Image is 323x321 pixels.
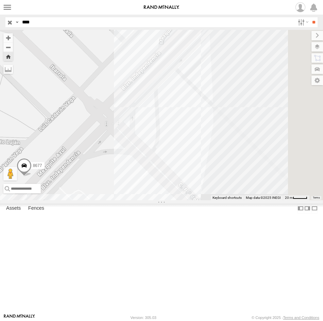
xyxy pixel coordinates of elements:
[33,163,42,168] span: 8677
[297,204,304,213] label: Dock Summary Table to the Left
[144,5,179,10] img: rand-logo.svg
[285,196,293,200] span: 20 m
[131,316,156,320] div: Version: 305.03
[252,316,319,320] div: © Copyright 2025 -
[246,196,281,200] span: Map data ©2025 INEGI
[3,167,17,181] button: Drag Pegman onto the map to open Street View
[25,204,48,213] label: Fences
[313,196,320,199] a: Terms
[295,17,310,27] label: Search Filter Options
[283,316,319,320] a: Terms and Conditions
[304,204,311,213] label: Dock Summary Table to the Right
[3,64,13,74] label: Measure
[311,76,323,85] label: Map Settings
[213,195,242,200] button: Keyboard shortcuts
[3,52,13,61] button: Zoom Home
[311,204,318,213] label: Hide Summary Table
[283,195,309,200] button: Map Scale: 20 m per 39 pixels
[4,314,35,321] a: Visit our Website
[3,204,24,213] label: Assets
[3,33,13,42] button: Zoom in
[3,42,13,52] button: Zoom out
[14,17,20,27] label: Search Query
